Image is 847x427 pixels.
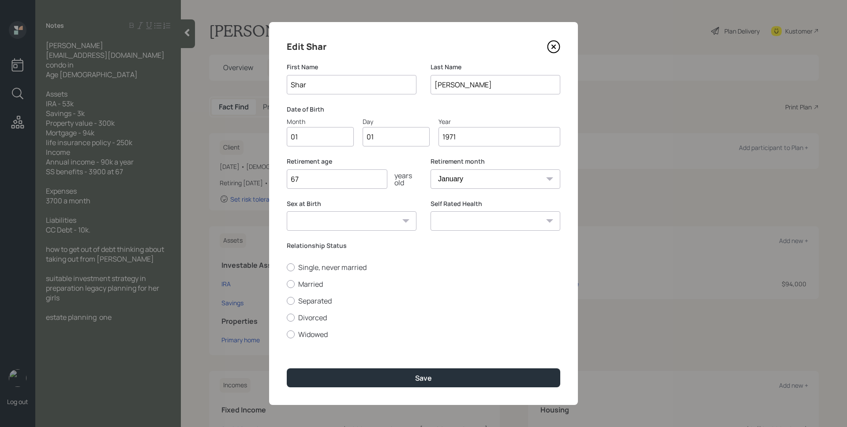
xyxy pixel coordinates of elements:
[431,63,560,71] label: Last Name
[387,172,416,186] div: years old
[287,368,560,387] button: Save
[287,199,416,208] label: Sex at Birth
[431,199,560,208] label: Self Rated Health
[287,40,326,54] h4: Edit Shar
[431,157,560,166] label: Retirement month
[287,313,560,322] label: Divorced
[287,117,354,126] div: Month
[287,105,560,114] label: Date of Birth
[363,127,430,146] input: Day
[287,241,560,250] label: Relationship Status
[287,262,560,272] label: Single, never married
[287,279,560,289] label: Married
[438,117,560,126] div: Year
[415,373,432,383] div: Save
[363,117,430,126] div: Day
[287,157,416,166] label: Retirement age
[287,127,354,146] input: Month
[287,330,560,339] label: Widowed
[287,63,416,71] label: First Name
[287,296,560,306] label: Separated
[438,127,560,146] input: Year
